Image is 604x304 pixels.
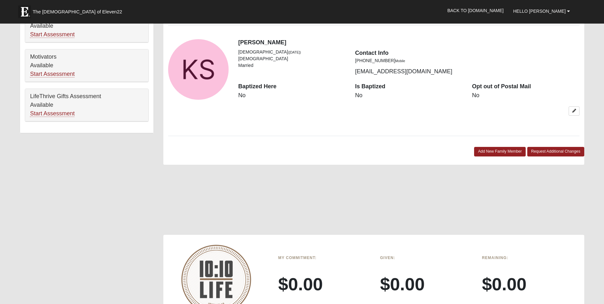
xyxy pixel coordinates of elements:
a: Start Assessment [30,110,75,117]
strong: Contact Info [355,50,388,56]
li: [DEMOGRAPHIC_DATA] [238,55,345,62]
div: Emotional Intelligence Available [25,10,148,42]
dd: No [472,91,579,100]
a: Add New Family Member [474,147,526,156]
h4: [PERSON_NAME] [238,39,579,46]
span: Hello [PERSON_NAME] [513,9,566,14]
a: Hello [PERSON_NAME] [508,3,575,19]
li: [DEMOGRAPHIC_DATA] [238,49,345,55]
li: [PHONE_NUMBER] [355,57,462,64]
h3: $0.00 [380,273,473,295]
a: Start Assessment [30,71,75,77]
h3: $0.00 [278,273,371,295]
dd: No [355,91,462,100]
a: Request Additional Changes [527,147,584,156]
div: Motivators Available [25,49,148,82]
h6: Remaining: [482,256,574,260]
dt: Baptized Here [238,83,345,91]
div: LifeThrive Gifts Assessment Available [25,89,148,121]
span: The [DEMOGRAPHIC_DATA] of Eleven22 [32,9,122,15]
li: Married [238,62,345,69]
a: Start Assessment [30,31,75,38]
a: View Fullsize Photo [168,39,229,100]
dt: Opt out of Postal Mail [472,83,579,91]
small: ([DATE]) [288,50,301,54]
a: The [DEMOGRAPHIC_DATA] of Eleven22 [15,2,142,18]
img: Eleven22 logo [18,5,31,18]
h6: My Commitment: [278,256,371,260]
dt: Is Baptized [355,83,462,91]
a: Edit Kyoung Skogerboe [569,106,579,116]
dd: No [238,91,345,100]
small: Mobile [395,59,405,63]
h6: Given: [380,256,473,260]
div: [EMAIL_ADDRESS][DOMAIN_NAME] [350,49,467,76]
h3: $0.00 [482,273,574,295]
a: Back to [DOMAIN_NAME] [443,3,508,18]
